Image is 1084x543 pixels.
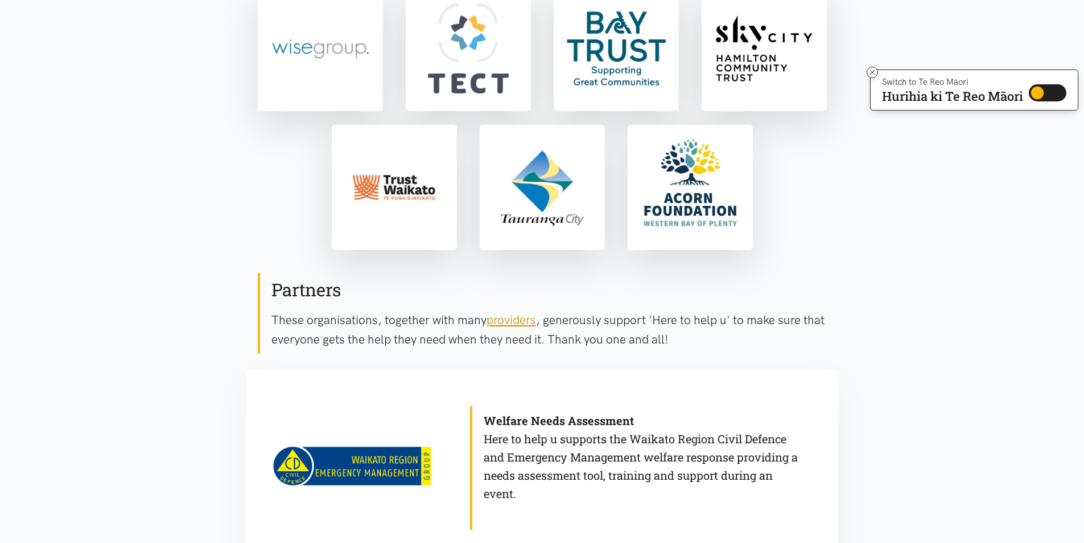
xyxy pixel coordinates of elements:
p: Switch to Te Reo Māori [882,79,1023,85]
img: Tauranga City Council [482,127,603,248]
a: Acorn Foundation | Western Bay of Plenty [628,125,753,250]
b: Welfare Needs Assessment [484,413,634,428]
h2: Partners [271,278,827,302]
a: providers [487,313,536,327]
a: Trust Waikato [332,125,457,250]
p: Hurihia ki Te Reo Māori [882,91,1023,101]
img: Trust Waikato [334,127,455,248]
img: Acorn Foundation | Western Bay of Plenty [630,127,751,248]
p: These organisations, together with many , generously support 'Here to help u' to make sure that e... [271,311,827,349]
a: Tauranga City Council [480,125,605,250]
p: Here to help u supports the Waikato Region Civil Defence and Emergency Management welfare respons... [484,411,804,503]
